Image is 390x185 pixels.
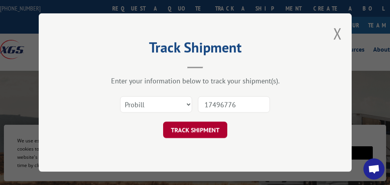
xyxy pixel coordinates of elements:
button: TRACK SHIPMENT [163,122,227,138]
div: Open chat [363,158,385,180]
input: Number(s) [198,96,270,113]
div: Enter your information below to track your shipment(s). [78,76,313,85]
h2: Track Shipment [78,42,313,57]
button: Close modal [333,23,342,44]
